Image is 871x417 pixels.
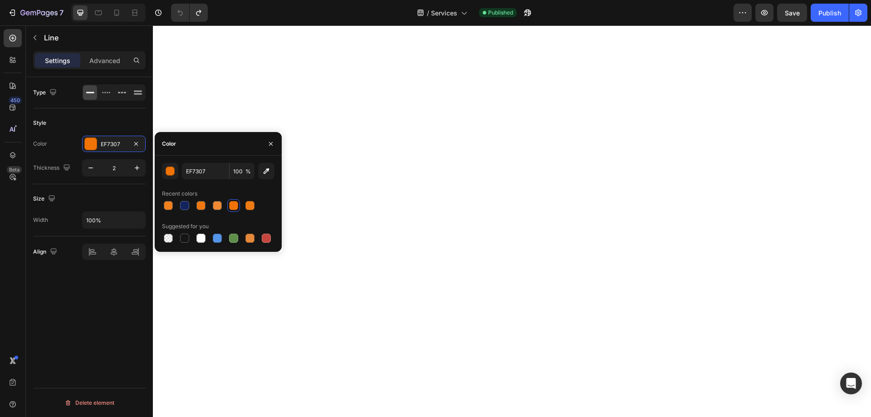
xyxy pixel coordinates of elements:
[83,212,145,228] input: Auto
[64,397,114,408] div: Delete element
[33,216,48,224] div: Width
[818,8,841,18] div: Publish
[7,166,22,173] div: Beta
[182,163,229,179] input: Eg: FFFFFF
[33,162,72,174] div: Thickness
[33,396,146,410] button: Delete element
[488,9,513,17] span: Published
[4,4,68,22] button: 7
[9,97,22,104] div: 450
[245,167,251,176] span: %
[431,8,457,18] span: Services
[89,56,120,65] p: Advanced
[59,7,64,18] p: 7
[171,4,208,22] div: Undo/Redo
[101,140,127,148] div: EF7307
[153,25,871,417] iframe: Design area
[45,56,70,65] p: Settings
[33,87,59,99] div: Type
[777,4,807,22] button: Save
[840,373,862,394] div: Open Intercom Messenger
[33,140,47,148] div: Color
[162,190,197,198] div: Recent colors
[33,193,57,205] div: Size
[33,246,59,258] div: Align
[162,222,209,231] div: Suggested for you
[427,8,429,18] span: /
[811,4,849,22] button: Publish
[33,119,46,127] div: Style
[162,140,176,148] div: Color
[785,9,800,17] span: Save
[44,32,142,43] p: Line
